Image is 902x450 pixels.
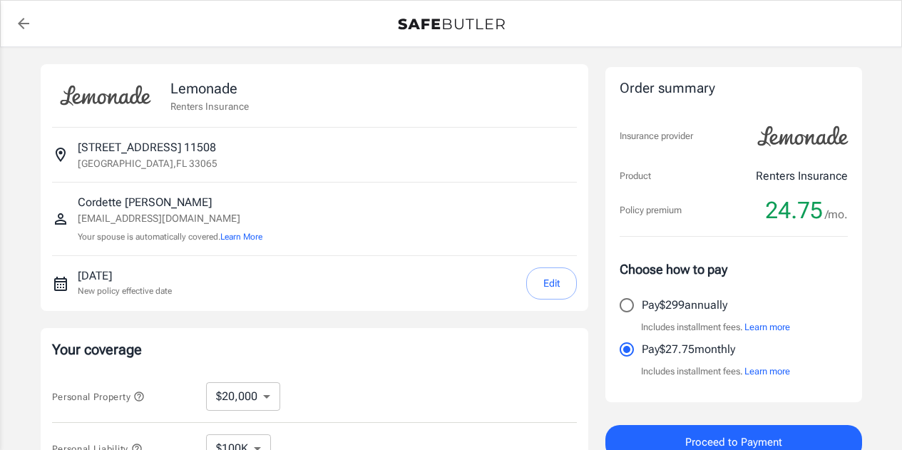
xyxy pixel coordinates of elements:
[78,139,216,156] p: [STREET_ADDRESS] 11508
[641,364,790,379] p: Includes installment fees.
[620,169,651,183] p: Product
[642,341,735,358] p: Pay $27.75 monthly
[170,99,249,113] p: Renters Insurance
[52,275,69,292] svg: New policy start date
[170,78,249,99] p: Lemonade
[52,388,145,405] button: Personal Property
[620,203,682,218] p: Policy premium
[78,211,262,226] p: [EMAIL_ADDRESS][DOMAIN_NAME]
[220,230,262,243] button: Learn More
[52,146,69,163] svg: Insured address
[398,19,505,30] img: Back to quotes
[78,267,172,285] p: [DATE]
[78,156,217,170] p: [GEOGRAPHIC_DATA] , FL 33065
[78,230,262,244] p: Your spouse is automatically covered.
[641,320,790,334] p: Includes installment fees.
[825,205,848,225] span: /mo.
[52,76,159,116] img: Lemonade
[744,320,790,334] button: Learn more
[765,196,823,225] span: 24.75
[78,194,262,211] p: Cordette [PERSON_NAME]
[78,285,172,297] p: New policy effective date
[52,210,69,227] svg: Insured person
[620,260,848,279] p: Choose how to pay
[620,129,693,143] p: Insurance provider
[52,339,577,359] p: Your coverage
[526,267,577,300] button: Edit
[756,168,848,185] p: Renters Insurance
[9,9,38,38] a: back to quotes
[52,392,145,402] span: Personal Property
[620,78,848,99] div: Order summary
[642,297,727,314] p: Pay $299 annually
[744,364,790,379] button: Learn more
[749,116,856,156] img: Lemonade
